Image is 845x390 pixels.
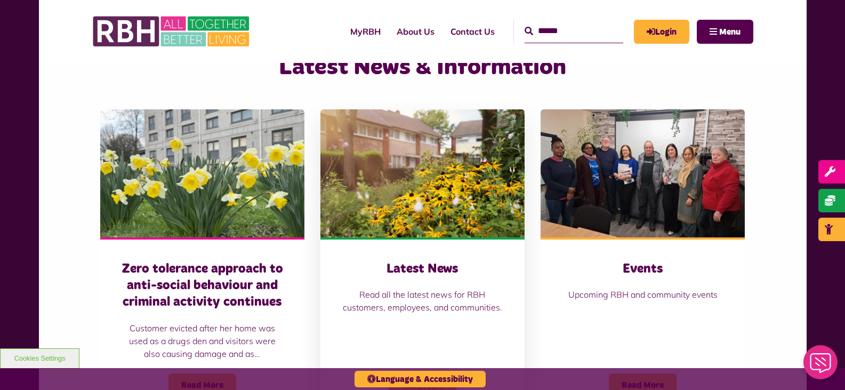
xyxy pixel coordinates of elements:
p: Upcoming RBH and community events [562,288,723,301]
input: Search [525,20,623,43]
a: MyRBH [342,17,389,46]
img: Group photo of customers and colleagues at Spotland Community Centre [541,109,745,237]
img: SAZ MEDIA RBH HOUSING4 [320,109,525,237]
p: Customer evicted after her home was used as a drugs den and visitors were also causing damage and... [122,322,283,360]
button: Language & Accessibility [355,371,486,387]
button: Navigation [697,20,753,44]
a: Contact Us [442,17,503,46]
a: About Us [389,17,442,46]
img: Freehold [100,109,304,237]
span: Menu [719,28,741,36]
p: Read all the latest news for RBH customers, employees, and communities. [342,288,503,314]
a: MyRBH [634,20,689,44]
h3: Events [562,261,723,277]
h3: Zero tolerance approach to anti-social behaviour and criminal activity continues [122,261,283,311]
h3: Latest News [342,261,503,277]
iframe: Netcall Web Assistant for live chat [797,342,845,390]
img: RBH [92,11,252,52]
h2: Latest News & Information [202,52,643,83]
